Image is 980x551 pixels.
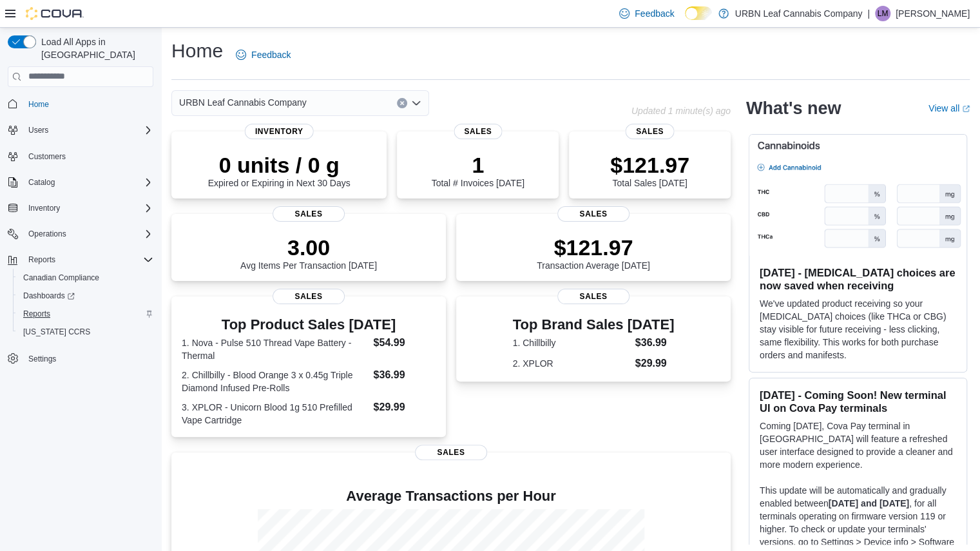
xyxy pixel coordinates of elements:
a: Customers [23,149,71,164]
button: Reports [3,251,159,269]
span: Inventory [28,203,60,213]
div: Transaction Average [DATE] [537,235,650,271]
button: [US_STATE] CCRS [13,323,159,341]
span: Settings [23,350,153,366]
dt: 1. Nova - Pulse 510 Thread Vape Battery - Thermal [182,336,368,362]
strong: [DATE] and [DATE] [829,498,909,508]
button: Reports [13,305,159,323]
a: Dashboards [18,288,80,304]
div: Avg Items Per Transaction [DATE] [240,235,377,271]
button: Inventory [23,200,65,216]
dd: $36.99 [373,367,435,383]
button: Catalog [23,175,60,190]
button: Operations [23,226,72,242]
span: Operations [28,229,66,239]
p: 0 units / 0 g [208,152,351,178]
h3: [DATE] - Coming Soon! New terminal UI on Cova Pay terminals [760,389,956,414]
p: 1 [431,152,524,178]
a: Reports [18,306,55,322]
div: Lacey Millsap [875,6,890,21]
span: Feedback [635,7,674,20]
span: Canadian Compliance [23,273,99,283]
dd: $29.99 [373,400,435,415]
span: [US_STATE] CCRS [23,327,90,337]
span: Dashboards [18,288,153,304]
dd: $54.99 [373,335,435,351]
a: Canadian Compliance [18,270,104,285]
span: Sales [557,206,629,222]
span: Sales [557,289,629,304]
button: Users [3,121,159,139]
div: Total # Invoices [DATE] [431,152,524,188]
img: Cova [26,7,84,20]
span: Sales [273,289,345,304]
button: Inventory [3,199,159,217]
button: Operations [3,225,159,243]
h1: Home [171,38,223,64]
div: Total Sales [DATE] [610,152,689,188]
span: Dark Mode [685,20,686,21]
h3: Top Brand Sales [DATE] [513,317,675,333]
p: | [867,6,870,21]
span: Inventory [245,124,314,139]
span: Reports [23,309,50,319]
a: Dashboards [13,287,159,305]
nav: Complex example [8,90,153,401]
dd: $36.99 [635,335,675,351]
p: We've updated product receiving so your [MEDICAL_DATA] choices (like THCa or CBG) stay visible fo... [760,297,956,362]
span: Sales [626,124,674,139]
button: Open list of options [411,98,421,108]
button: Clear input [397,98,407,108]
span: Washington CCRS [18,324,153,340]
button: Customers [3,147,159,166]
p: 3.00 [240,235,377,260]
a: View allExternal link [928,103,970,113]
span: Reports [23,252,153,267]
button: Users [23,122,53,138]
svg: External link [962,105,970,113]
p: [PERSON_NAME] [896,6,970,21]
span: Sales [415,445,487,460]
button: Canadian Compliance [13,269,159,287]
dt: 1. Chillbilly [513,336,630,349]
span: Dashboards [23,291,75,301]
dt: 2. XPLOR [513,357,630,370]
span: Reports [28,255,55,265]
p: URBN Leaf Cannabis Company [735,6,863,21]
span: Users [28,125,48,135]
p: $121.97 [610,152,689,178]
dt: 3. XPLOR - Unicorn Blood 1g 510 Prefilled Vape Cartridge [182,401,368,427]
dd: $29.99 [635,356,675,371]
span: Catalog [28,177,55,188]
button: Settings [3,349,159,367]
h2: What's new [746,98,841,119]
a: [US_STATE] CCRS [18,324,95,340]
dt: 2. Chillbilly - Blood Orange 3 x 0.45g Triple Diamond Infused Pre-Rolls [182,369,368,394]
span: Users [23,122,153,138]
span: Feedback [251,48,291,61]
span: Operations [23,226,153,242]
input: Dark Mode [685,6,712,20]
a: Feedback [231,42,296,68]
h3: [DATE] - [MEDICAL_DATA] choices are now saved when receiving [760,266,956,292]
a: Settings [23,351,61,367]
span: Home [28,99,49,110]
span: Canadian Compliance [18,270,153,285]
a: Feedback [614,1,679,26]
button: Home [3,95,159,113]
button: Reports [23,252,61,267]
h3: Top Product Sales [DATE] [182,317,436,333]
button: Catalog [3,173,159,191]
span: Catalog [23,175,153,190]
p: Coming [DATE], Cova Pay terminal in [GEOGRAPHIC_DATA] will feature a refreshed user interface des... [760,420,956,471]
span: Reports [18,306,153,322]
span: Home [23,96,153,112]
p: Updated 1 minute(s) ago [631,106,731,116]
span: Sales [273,206,345,222]
span: URBN Leaf Cannabis Company [179,95,307,110]
span: Customers [28,151,66,162]
span: Customers [23,148,153,164]
span: Inventory [23,200,153,216]
span: Load All Apps in [GEOGRAPHIC_DATA] [36,35,153,61]
p: $121.97 [537,235,650,260]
